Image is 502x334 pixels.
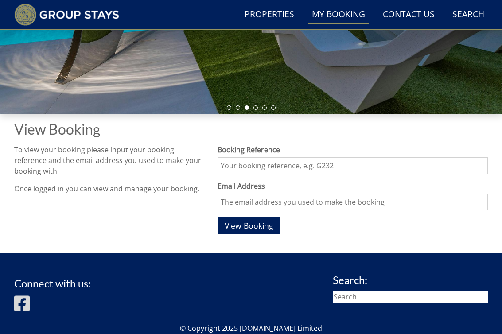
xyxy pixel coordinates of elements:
h1: View Booking [14,121,488,137]
a: My Booking [308,5,369,25]
label: Email Address [218,181,488,191]
h3: Search: [333,274,488,286]
p: © Copyright 2025 [DOMAIN_NAME] Limited [14,323,488,334]
p: Once logged in you can view and manage your booking. [14,183,203,194]
label: Booking Reference [218,144,488,155]
a: Search [449,5,488,25]
p: To view your booking please input your booking reference and the email address you used to make y... [14,144,203,176]
span: View Booking [225,220,273,231]
a: Properties [241,5,298,25]
input: The email address you used to make the booking [218,194,488,210]
button: View Booking [218,217,280,234]
img: Group Stays [14,4,119,26]
input: Search... [333,291,488,303]
img: Facebook [14,295,30,312]
a: Contact Us [379,5,438,25]
h3: Connect with us: [14,278,91,289]
input: Your booking reference, e.g. G232 [218,157,488,174]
